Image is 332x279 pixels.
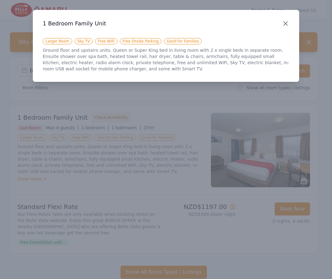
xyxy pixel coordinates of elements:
h3: 1 Bedroom Family Unit [43,20,289,27]
span: Sky TV [75,38,93,44]
span: Free Onsite Parking [120,38,161,44]
span: Larger Room [43,38,72,44]
span: Free WiFi [95,38,117,44]
p: Ground floor and upstairs units. Queen or Super King bed in living room with 2 x single beds in s... [43,47,289,72]
span: Good for Families [164,38,202,44]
